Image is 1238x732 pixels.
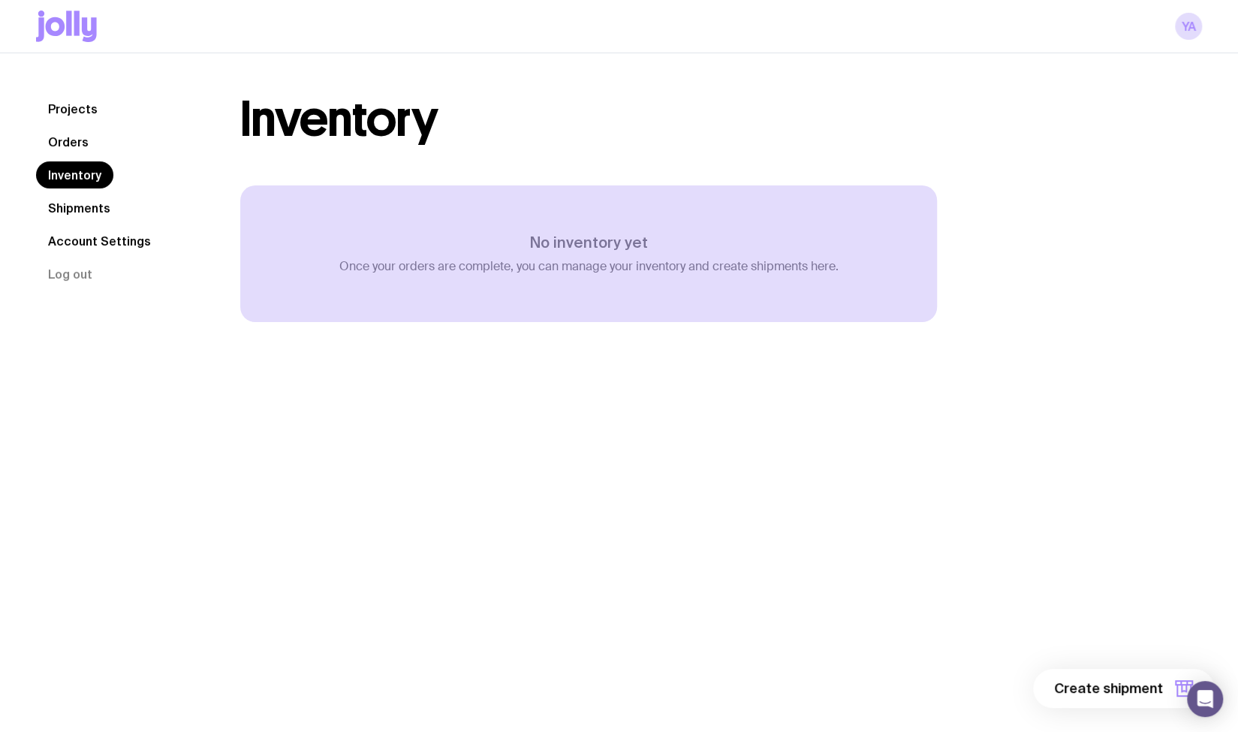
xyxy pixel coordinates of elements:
[1054,679,1163,697] span: Create shipment
[339,233,839,252] h3: No inventory yet
[1175,13,1202,40] a: YA
[240,95,438,143] h1: Inventory
[36,128,101,155] a: Orders
[1187,681,1223,717] div: Open Intercom Messenger
[36,194,122,221] a: Shipments
[36,261,104,288] button: Log out
[339,259,839,274] p: Once your orders are complete, you can manage your inventory and create shipments here.
[1033,669,1214,708] button: Create shipment
[36,161,113,188] a: Inventory
[36,227,163,255] a: Account Settings
[36,95,110,122] a: Projects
